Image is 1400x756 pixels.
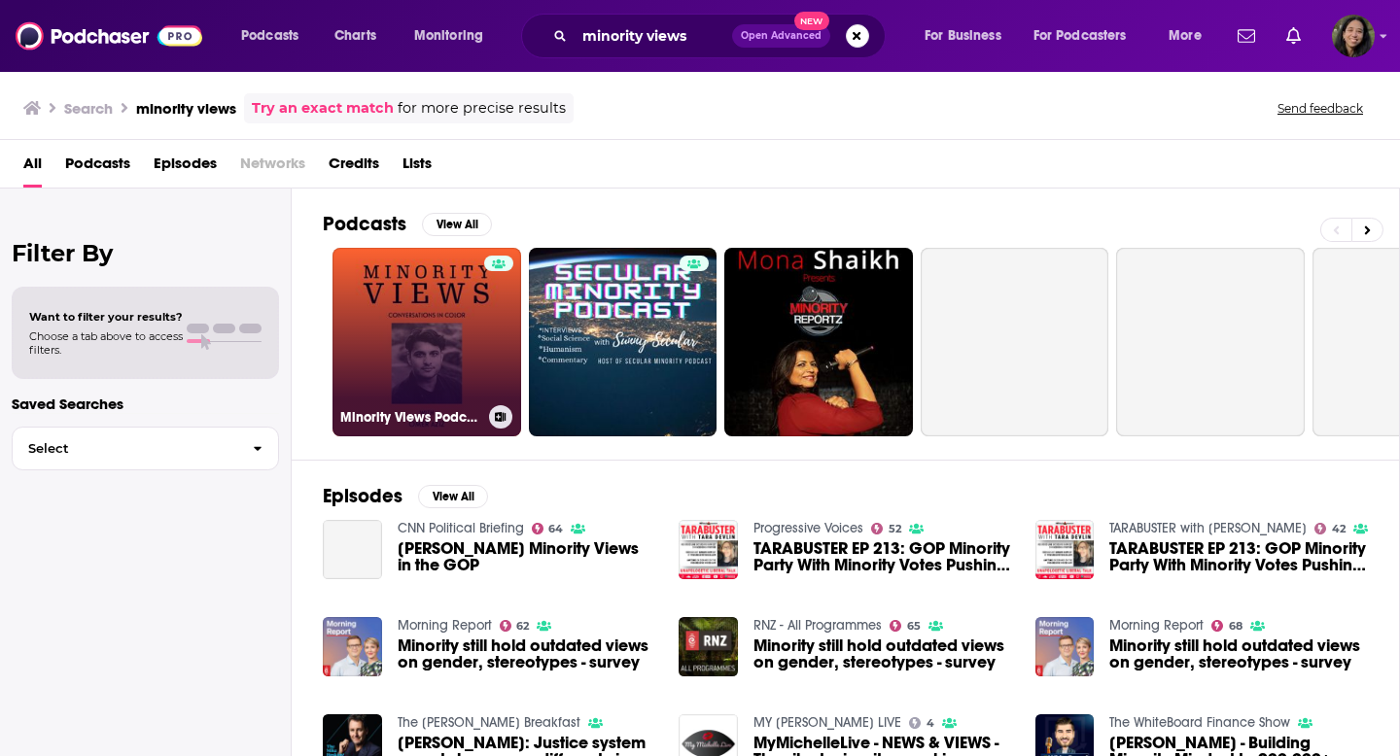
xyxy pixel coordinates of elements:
button: Send feedback [1272,100,1369,117]
button: Show profile menu [1332,15,1375,57]
a: TARABUSTER EP 213: GOP Minority Party With Minority Votes Pushing Minority Views [753,540,1012,573]
h2: Podcasts [323,212,406,236]
button: open menu [1155,20,1226,52]
a: 4 [909,717,934,729]
img: TARABUSTER EP 213: GOP Minority Party With Minority Votes Pushing Minority Views [1035,520,1095,579]
span: for more precise results [398,97,566,120]
span: Networks [240,148,305,188]
img: Minority still hold outdated views on gender, stereotypes - survey [679,617,738,676]
a: All [23,148,42,188]
img: Podchaser - Follow, Share and Rate Podcasts [16,17,202,54]
span: For Business [925,22,1001,50]
a: Morning Report [398,617,492,634]
img: User Profile [1332,15,1375,57]
span: New [794,12,829,30]
span: 42 [1332,525,1346,533]
span: For Podcasters [1033,22,1127,50]
a: 62 [500,620,530,632]
a: CNN Political Briefing [398,520,524,536]
a: MY MICHELLE LIVE [753,714,901,731]
input: Search podcasts, credits, & more... [575,20,732,52]
h2: Episodes [323,484,402,508]
a: Minority still hold outdated views on gender, stereotypes - survey [1109,637,1368,670]
h2: Filter By [12,239,279,267]
button: open menu [911,20,1026,52]
img: Minority still hold outdated views on gender, stereotypes - survey [323,617,382,676]
a: Try an exact match [252,97,394,120]
span: 64 [548,525,563,533]
span: [PERSON_NAME] Minority Views in the GOP [398,540,656,573]
button: View All [422,213,492,236]
button: open menu [227,20,324,52]
a: Cheney’s Minority Views in the GOP [323,520,382,579]
div: Search podcasts, credits, & more... [540,14,904,58]
span: More [1169,22,1202,50]
a: Podcasts [65,148,130,188]
a: TARABUSTER EP 213: GOP Minority Party With Minority Votes Pushing Minority Views [1109,540,1368,573]
a: 52 [871,523,901,534]
span: 68 [1229,622,1242,631]
button: Select [12,427,279,470]
img: TARABUSTER EP 213: GOP Minority Party With Minority Votes Pushing Minority Views [679,520,738,579]
a: Progressive Voices [753,520,863,536]
span: Select [13,442,237,455]
a: Show notifications dropdown [1230,19,1263,52]
a: 42 [1314,523,1346,534]
h3: Minority Views Podcast [340,409,481,426]
span: 65 [907,622,921,631]
span: 52 [889,525,901,533]
a: Minority Views Podcast [332,248,521,436]
a: Cheney’s Minority Views in the GOP [398,540,656,573]
a: Show notifications dropdown [1278,19,1309,52]
a: Credits [329,148,379,188]
a: TARABUSTER with Tara Devlin [1109,520,1307,536]
button: open menu [1021,20,1155,52]
button: Open AdvancedNew [732,24,830,48]
a: 64 [532,523,564,534]
span: Monitoring [414,22,483,50]
a: Minority still hold outdated views on gender, stereotypes - survey [398,637,656,670]
span: Choose a tab above to access filters. [29,329,183,357]
span: 62 [516,622,529,631]
a: Lists [402,148,432,188]
a: Morning Report [1109,617,1204,634]
a: Charts [322,20,388,52]
h3: minority views [136,99,236,118]
a: The WhiteBoard Finance Show [1109,714,1290,731]
span: Open Advanced [741,31,822,41]
a: EpisodesView All [323,484,488,508]
p: Saved Searches [12,395,279,413]
img: Minority still hold outdated views on gender, stereotypes - survey [1035,617,1095,676]
a: Minority still hold outdated views on gender, stereotypes - survey [753,637,1012,670]
button: open menu [401,20,508,52]
a: Episodes [154,148,217,188]
span: Charts [334,22,376,50]
span: Podcasts [241,22,298,50]
a: The Mike Hosking Breakfast [398,714,580,731]
a: 65 [890,620,921,632]
button: View All [418,485,488,508]
span: 4 [927,719,934,728]
h3: Search [64,99,113,118]
a: RNZ - All Programmes [753,617,882,634]
span: Logged in as BroadleafBooks2 [1332,15,1375,57]
span: Want to filter your results? [29,310,183,324]
a: PodcastsView All [323,212,492,236]
a: 68 [1211,620,1242,632]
